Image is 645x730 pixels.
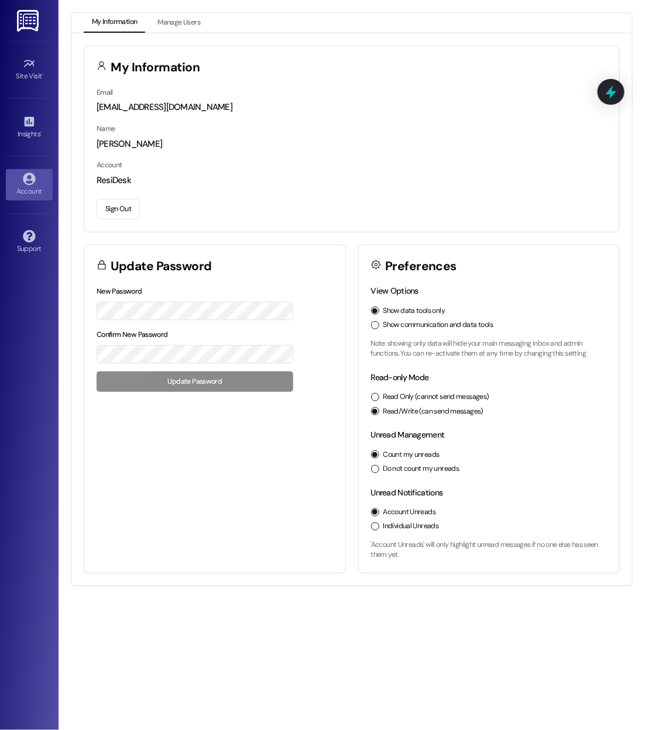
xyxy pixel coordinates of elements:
label: Account Unreads [383,507,436,518]
label: Do not count my unreads [383,464,459,474]
p: 'Account Unreads' will only highlight unread messages if no one else has seen them yet. [371,540,608,560]
img: ResiDesk Logo [17,10,41,32]
label: Read Only (cannot send messages) [383,392,489,402]
a: Account [6,169,53,201]
label: Read/Write (can send messages) [383,407,484,417]
label: Count my unreads [383,450,440,460]
h3: Preferences [385,260,457,273]
label: Show data tools only [383,306,445,316]
div: ResiDesk [97,174,607,187]
label: View Options [371,285,419,296]
a: Support [6,226,53,258]
span: • [42,70,44,78]
label: Confirm New Password [97,330,168,339]
label: Read-only Mode [371,372,429,383]
label: Unread Notifications [371,487,443,498]
button: Sign Out [97,199,140,219]
p: Note: showing only data will hide your main messaging inbox and admin functions. You can re-activ... [371,339,608,359]
span: • [40,128,42,136]
label: Show communication and data tools [383,320,493,330]
a: Insights • [6,112,53,143]
label: Individual Unreads [383,521,439,532]
button: Manage Users [149,13,208,33]
div: [EMAIL_ADDRESS][DOMAIN_NAME] [97,101,607,113]
h3: My Information [111,61,200,74]
a: Site Visit • [6,54,53,85]
label: Email [97,88,113,97]
div: [PERSON_NAME] [97,138,607,150]
label: Account [97,160,122,170]
label: New Password [97,287,142,296]
label: Unread Management [371,429,445,440]
button: My Information [84,13,145,33]
label: Name [97,124,115,133]
h3: Update Password [111,260,212,273]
